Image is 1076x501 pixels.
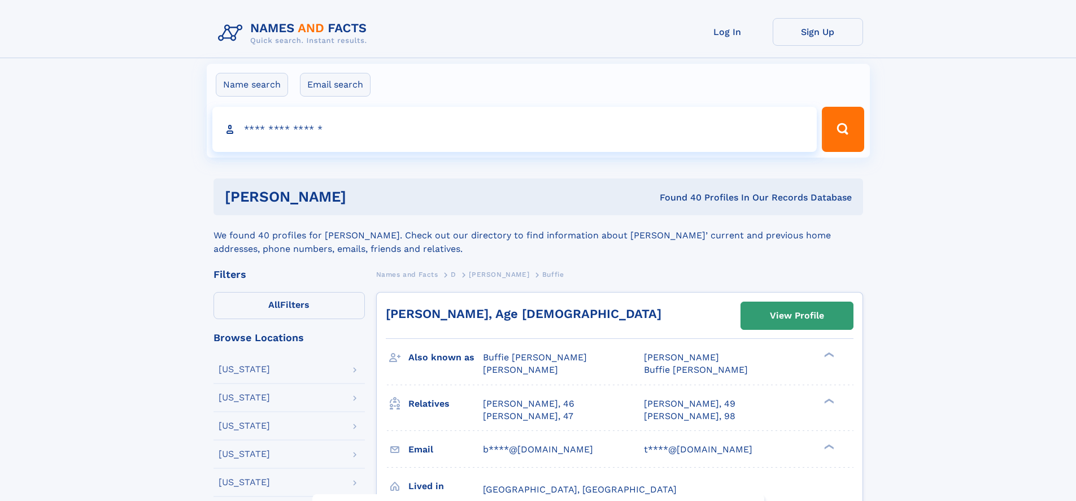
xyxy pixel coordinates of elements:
[214,18,376,49] img: Logo Names and Facts
[219,450,270,459] div: [US_STATE]
[219,478,270,487] div: [US_STATE]
[408,477,483,496] h3: Lived in
[483,364,558,375] span: [PERSON_NAME]
[821,397,835,404] div: ❯
[483,410,573,422] a: [PERSON_NAME], 47
[644,398,735,410] a: [PERSON_NAME], 49
[219,393,270,402] div: [US_STATE]
[644,352,719,363] span: [PERSON_NAME]
[214,292,365,319] label: Filters
[451,267,456,281] a: D
[216,73,288,97] label: Name search
[214,269,365,280] div: Filters
[300,73,371,97] label: Email search
[225,190,503,204] h1: [PERSON_NAME]
[821,443,835,450] div: ❯
[219,421,270,430] div: [US_STATE]
[741,302,853,329] a: View Profile
[483,352,587,363] span: Buffie [PERSON_NAME]
[503,191,852,204] div: Found 40 Profiles In Our Records Database
[542,271,564,278] span: Buffie
[268,299,280,310] span: All
[376,267,438,281] a: Names and Facts
[408,440,483,459] h3: Email
[214,215,863,256] div: We found 40 profiles for [PERSON_NAME]. Check out our directory to find information about [PERSON...
[408,348,483,367] h3: Also known as
[644,410,735,422] a: [PERSON_NAME], 98
[408,394,483,413] h3: Relatives
[483,398,574,410] a: [PERSON_NAME], 46
[483,484,677,495] span: [GEOGRAPHIC_DATA], [GEOGRAPHIC_DATA]
[770,303,824,329] div: View Profile
[469,267,529,281] a: [PERSON_NAME]
[219,365,270,374] div: [US_STATE]
[386,307,661,321] a: [PERSON_NAME], Age [DEMOGRAPHIC_DATA]
[821,351,835,359] div: ❯
[214,333,365,343] div: Browse Locations
[212,107,817,152] input: search input
[682,18,773,46] a: Log In
[644,364,748,375] span: Buffie [PERSON_NAME]
[451,271,456,278] span: D
[469,271,529,278] span: [PERSON_NAME]
[773,18,863,46] a: Sign Up
[822,107,864,152] button: Search Button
